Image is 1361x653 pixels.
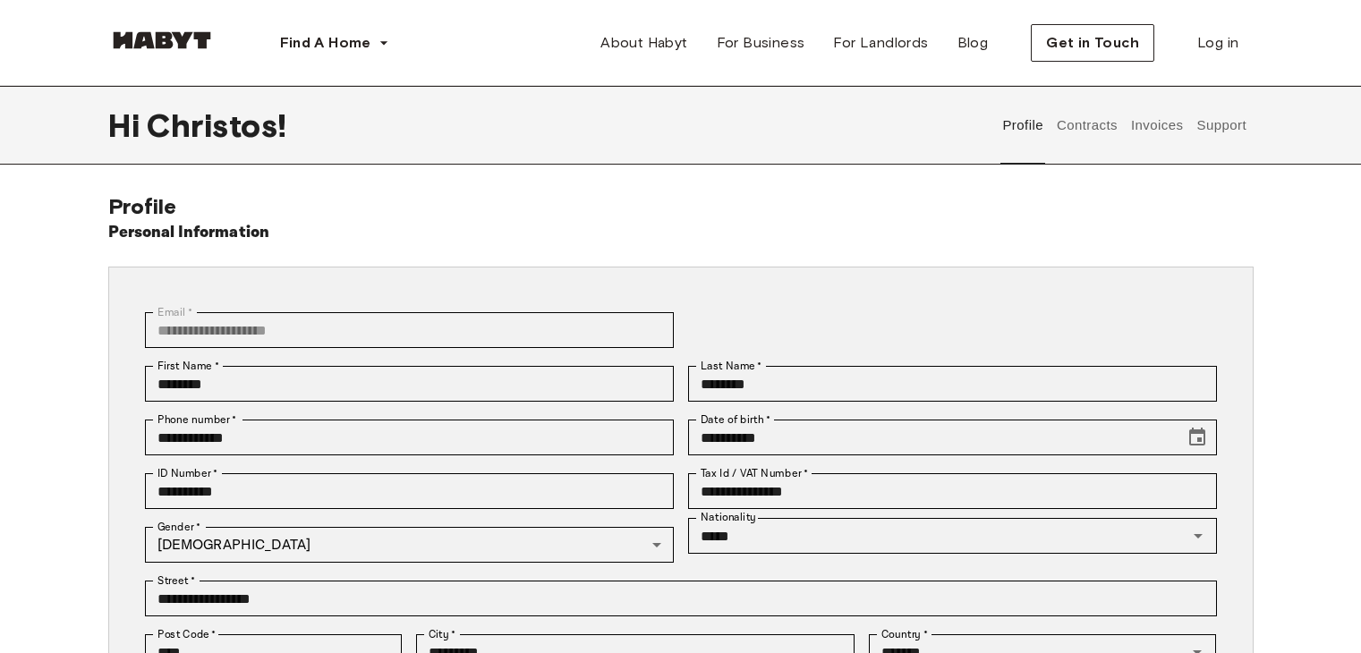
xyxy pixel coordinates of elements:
a: Blog [943,25,1003,61]
button: Open [1186,523,1211,548]
button: Support [1195,86,1249,165]
button: Get in Touch [1031,24,1154,62]
label: Country [881,626,928,642]
label: City [429,626,456,642]
label: First Name [157,358,219,374]
button: Invoices [1128,86,1185,165]
img: Habyt [108,31,216,49]
span: For Business [717,32,805,54]
label: ID Number [157,465,217,481]
span: Log in [1197,32,1238,54]
button: Contracts [1054,86,1119,165]
span: Christos ! [147,106,286,144]
div: You can't change your email address at the moment. Please reach out to customer support in case y... [145,312,674,348]
span: For Landlords [833,32,928,54]
a: About Habyt [586,25,702,61]
label: Nationality [701,510,756,525]
label: Street [157,572,195,589]
span: Get in Touch [1046,32,1139,54]
span: Find A Home [280,32,371,54]
a: For Landlords [819,25,942,61]
label: Gender [157,519,200,535]
label: Email [157,304,192,320]
span: Hi [108,106,147,144]
span: Profile [108,193,177,219]
button: Profile [1000,86,1046,165]
label: Date of birth [701,411,770,428]
h6: Personal Information [108,220,270,245]
div: [DEMOGRAPHIC_DATA] [145,527,674,563]
button: Find A Home [266,25,404,61]
label: Phone number [157,411,237,428]
a: Log in [1183,25,1253,61]
label: Tax Id / VAT Number [701,465,808,481]
button: Choose date, selected date is May 9, 1997 [1179,420,1215,455]
label: Post Code [157,626,217,642]
label: Last Name [701,358,762,374]
a: For Business [702,25,820,61]
span: Blog [957,32,989,54]
div: user profile tabs [996,86,1254,165]
span: About Habyt [600,32,687,54]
